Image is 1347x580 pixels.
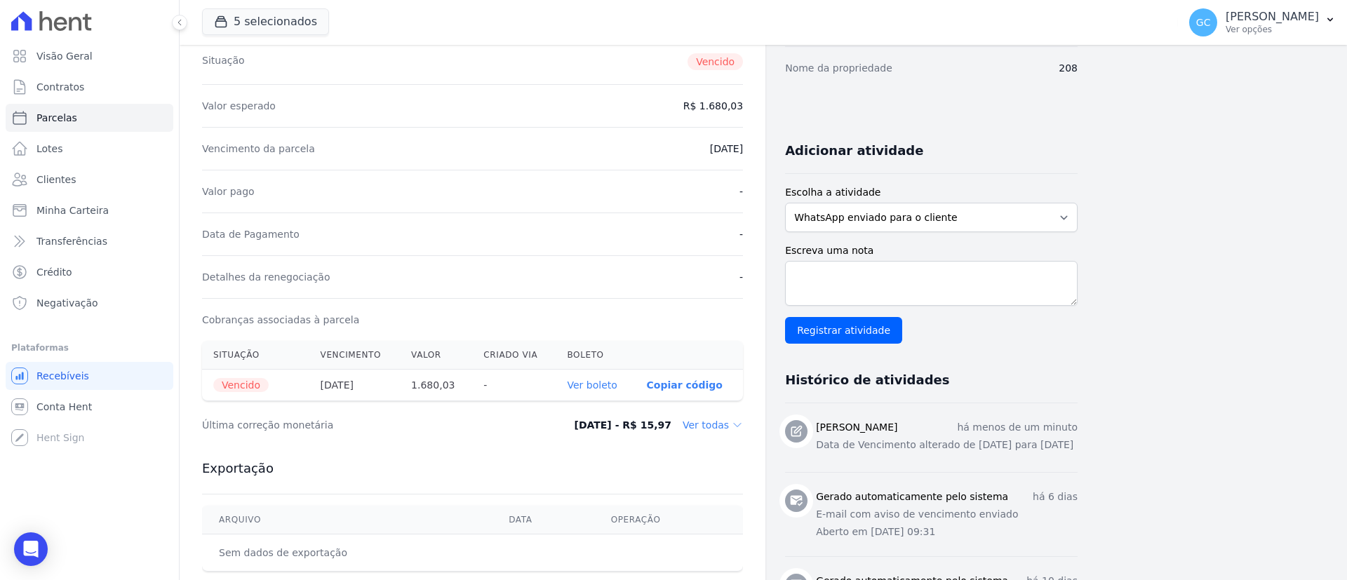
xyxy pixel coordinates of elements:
[6,166,173,194] a: Clientes
[202,270,330,284] dt: Detalhes da renegociação
[785,61,892,75] dt: Nome da propriedade
[202,418,522,432] dt: Última correção monetária
[574,418,671,432] dd: [DATE] - R$ 15,97
[202,8,329,35] button: 5 selecionados
[647,379,723,391] button: Copiar código
[816,525,1078,539] p: Aberto em [DATE] 09:31
[688,53,743,70] span: Vencido
[739,184,743,198] dd: -
[202,53,245,70] dt: Situação
[6,196,173,224] a: Minha Carteira
[556,341,636,370] th: Boleto
[816,507,1078,522] p: E-mail com aviso de vencimento enviado
[957,420,1078,435] p: há menos de um minuto
[202,534,492,572] td: Sem dados de exportação
[6,289,173,317] a: Negativação
[202,142,315,156] dt: Vencimento da parcela
[739,227,743,241] dd: -
[309,341,401,370] th: Vencimento
[36,173,76,187] span: Clientes
[1226,24,1319,35] p: Ver opções
[14,532,48,566] div: Open Intercom Messenger
[816,438,1078,452] p: Data de Vencimento alterado de [DATE] para [DATE]
[6,135,173,163] a: Lotes
[36,111,77,125] span: Parcelas
[472,370,556,401] th: -
[11,339,168,356] div: Plataformas
[594,506,743,534] th: Operação
[785,185,1078,200] label: Escolha a atividade
[6,42,173,70] a: Visão Geral
[1226,10,1319,24] p: [PERSON_NAME]
[1033,490,1078,504] p: há 6 dias
[6,73,173,101] a: Contratos
[202,506,492,534] th: Arquivo
[785,142,923,159] h3: Adicionar atividade
[36,234,107,248] span: Transferências
[36,400,92,414] span: Conta Hent
[6,258,173,286] a: Crédito
[36,296,98,310] span: Negativação
[400,370,472,401] th: 1.680,03
[202,227,300,241] dt: Data de Pagamento
[785,372,949,389] h3: Histórico de atividades
[36,80,84,94] span: Contratos
[36,369,89,383] span: Recebíveis
[492,506,594,534] th: Data
[202,313,359,327] dt: Cobranças associadas à parcela
[202,99,276,113] dt: Valor esperado
[36,203,109,217] span: Minha Carteira
[213,378,269,392] span: Vencido
[710,142,743,156] dd: [DATE]
[472,341,556,370] th: Criado via
[36,265,72,279] span: Crédito
[202,460,743,477] h3: Exportação
[785,317,902,344] input: Registrar atividade
[202,341,309,370] th: Situação
[6,362,173,390] a: Recebíveis
[309,370,401,401] th: [DATE]
[6,393,173,421] a: Conta Hent
[6,104,173,132] a: Parcelas
[683,99,743,113] dd: R$ 1.680,03
[816,490,1008,504] h3: Gerado automaticamente pelo sistema
[1178,3,1347,42] button: GC [PERSON_NAME] Ver opções
[739,270,743,284] dd: -
[6,227,173,255] a: Transferências
[568,379,617,391] a: Ver boleto
[36,49,93,63] span: Visão Geral
[1059,61,1078,75] dd: 208
[816,420,897,435] h3: [PERSON_NAME]
[400,341,472,370] th: Valor
[785,243,1078,258] label: Escreva uma nota
[36,142,63,156] span: Lotes
[683,418,743,432] dd: Ver todas
[202,184,255,198] dt: Valor pago
[1196,18,1211,27] span: GC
